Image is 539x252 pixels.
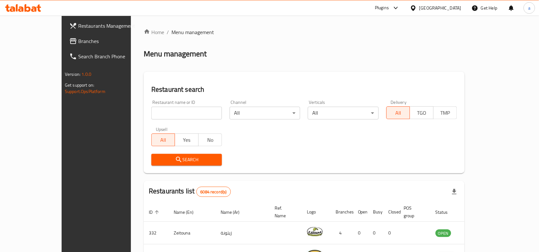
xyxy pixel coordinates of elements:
span: Menu management [171,28,214,36]
button: All [151,133,175,146]
nav: breadcrumb [144,28,465,36]
span: Version: [65,70,80,78]
label: Upsell [156,127,168,132]
div: [GEOGRAPHIC_DATA] [419,4,461,11]
th: Open [353,202,368,222]
td: Zeitouna [169,222,216,244]
a: Restaurants Management [64,18,152,33]
a: Branches [64,33,152,49]
div: Plugins [375,4,389,12]
td: 4 [330,222,353,244]
span: 6084 record(s) [197,189,231,195]
th: Branches [330,202,353,222]
th: Busy [368,202,383,222]
td: زيتونة [216,222,269,244]
li: / [167,28,169,36]
img: Zeitouna [307,224,323,240]
a: Support.OpsPlatform [65,87,105,96]
a: Home [144,28,164,36]
h2: Restaurants list [149,186,231,197]
button: Yes [175,133,198,146]
span: All [389,108,407,118]
button: TMP [433,106,457,119]
td: 0 [368,222,383,244]
span: OPEN [436,230,451,237]
a: Search Branch Phone [64,49,152,64]
button: All [386,106,410,119]
label: Delivery [391,100,407,104]
span: 1.0.0 [81,70,91,78]
span: Yes [178,135,196,145]
div: All [308,107,378,119]
h2: Restaurant search [151,85,457,94]
span: Ref. Name [275,204,294,220]
input: Search for restaurant name or ID.. [151,107,222,119]
h2: Menu management [144,49,207,59]
button: Search [151,154,222,166]
span: Restaurants Management [78,22,147,30]
span: POS group [404,204,423,220]
th: Logo [302,202,330,222]
span: TGO [413,108,431,118]
th: Closed [383,202,399,222]
div: All [230,107,300,119]
span: Search [156,156,217,164]
span: All [154,135,172,145]
span: Branches [78,37,147,45]
span: Get support on: [65,81,94,89]
div: Export file [447,184,462,199]
span: Name (Ar) [221,208,248,216]
div: Total records count [196,187,231,197]
button: No [198,133,222,146]
td: 332 [144,222,169,244]
span: ID [149,208,161,216]
span: Search Branch Phone [78,53,147,60]
span: Name (En) [174,208,202,216]
td: 0 [353,222,368,244]
button: TGO [410,106,433,119]
span: Status [436,208,456,216]
td: 0 [383,222,399,244]
span: No [201,135,219,145]
span: TMP [436,108,454,118]
span: a [528,4,530,11]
